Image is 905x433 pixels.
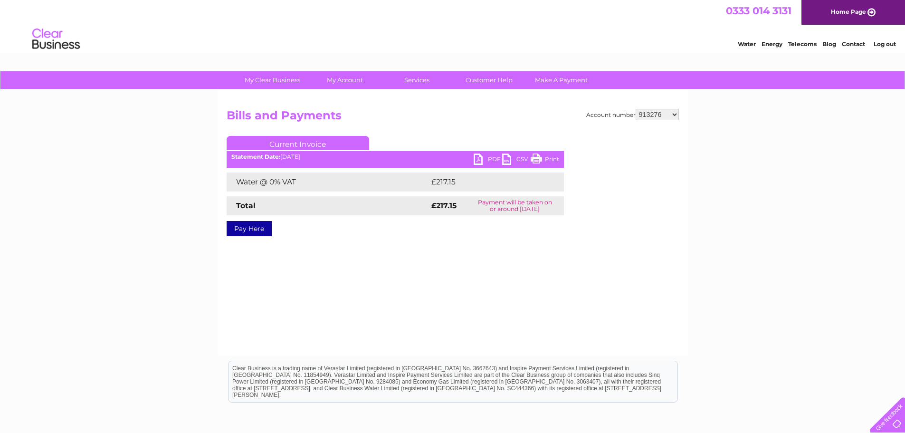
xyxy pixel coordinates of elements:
[227,109,679,127] h2: Bills and Payments
[227,173,429,192] td: Water @ 0% VAT
[738,40,756,48] a: Water
[466,196,564,215] td: Payment will be taken on or around [DATE]
[822,40,836,48] a: Blog
[378,71,456,89] a: Services
[231,153,280,160] b: Statement Date:
[842,40,865,48] a: Contact
[305,71,384,89] a: My Account
[227,221,272,236] a: Pay Here
[32,25,80,54] img: logo.png
[586,109,679,120] div: Account number
[762,40,782,48] a: Energy
[229,5,677,46] div: Clear Business is a trading name of Verastar Limited (registered in [GEOGRAPHIC_DATA] No. 3667643...
[236,201,256,210] strong: Total
[431,201,457,210] strong: £217.15
[726,5,791,17] a: 0333 014 3131
[474,154,502,167] a: PDF
[502,154,531,167] a: CSV
[233,71,312,89] a: My Clear Business
[227,136,369,150] a: Current Invoice
[227,154,564,160] div: [DATE]
[522,71,600,89] a: Make A Payment
[429,173,545,192] td: £217.15
[450,71,528,89] a: Customer Help
[531,154,559,167] a: Print
[874,40,896,48] a: Log out
[788,40,817,48] a: Telecoms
